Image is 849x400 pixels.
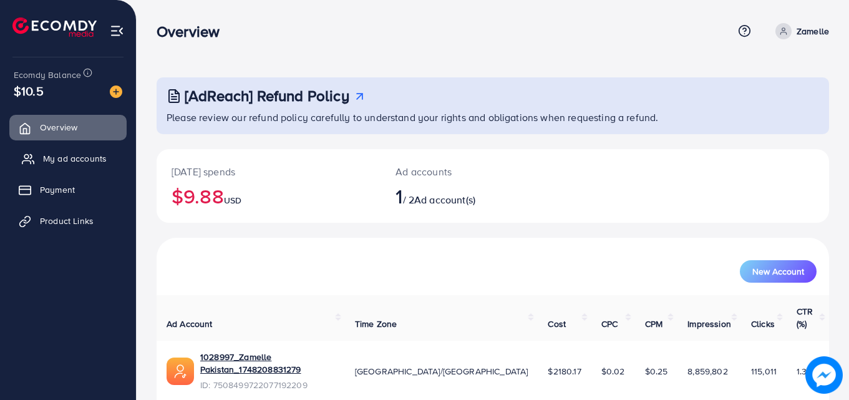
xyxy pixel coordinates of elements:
[14,69,81,81] span: Ecomdy Balance
[110,24,124,38] img: menu
[414,193,475,207] span: Ad account(s)
[167,358,194,385] img: ic-ads-acc.e4c84228.svg
[9,177,127,202] a: Payment
[601,365,625,378] span: $0.02
[200,351,335,376] a: 1028997_Zamelle Pakistan_1748208831279
[43,152,107,165] span: My ad accounts
[687,365,727,378] span: 8,859,802
[167,110,822,125] p: Please review our refund policy carefully to understand your rights and obligations when requesti...
[601,318,618,330] span: CPC
[40,121,77,134] span: Overview
[9,115,127,140] a: Overview
[645,365,668,378] span: $0.25
[40,183,75,196] span: Payment
[805,356,843,394] img: image
[172,184,366,208] h2: $9.88
[740,260,817,283] button: New Account
[355,365,528,378] span: [GEOGRAPHIC_DATA]/[GEOGRAPHIC_DATA]
[14,82,44,100] span: $10.5
[185,87,349,105] h3: [AdReach] Refund Policy
[548,365,581,378] span: $2180.17
[797,305,813,330] span: CTR (%)
[9,208,127,233] a: Product Links
[167,318,213,330] span: Ad Account
[355,318,397,330] span: Time Zone
[548,318,566,330] span: Cost
[395,182,402,210] span: 1
[40,215,94,227] span: Product Links
[797,24,829,39] p: Zamelle
[12,17,97,37] img: logo
[770,23,829,39] a: Zamelle
[751,365,777,378] span: 115,011
[752,267,804,276] span: New Account
[172,164,366,179] p: [DATE] spends
[200,379,335,391] span: ID: 7508499722077192209
[395,184,534,208] h2: / 2
[9,146,127,171] a: My ad accounts
[110,85,122,98] img: image
[687,318,731,330] span: Impression
[751,318,775,330] span: Clicks
[645,318,662,330] span: CPM
[157,22,230,41] h3: Overview
[224,194,241,207] span: USD
[395,164,534,179] p: Ad accounts
[797,365,807,378] span: 1.3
